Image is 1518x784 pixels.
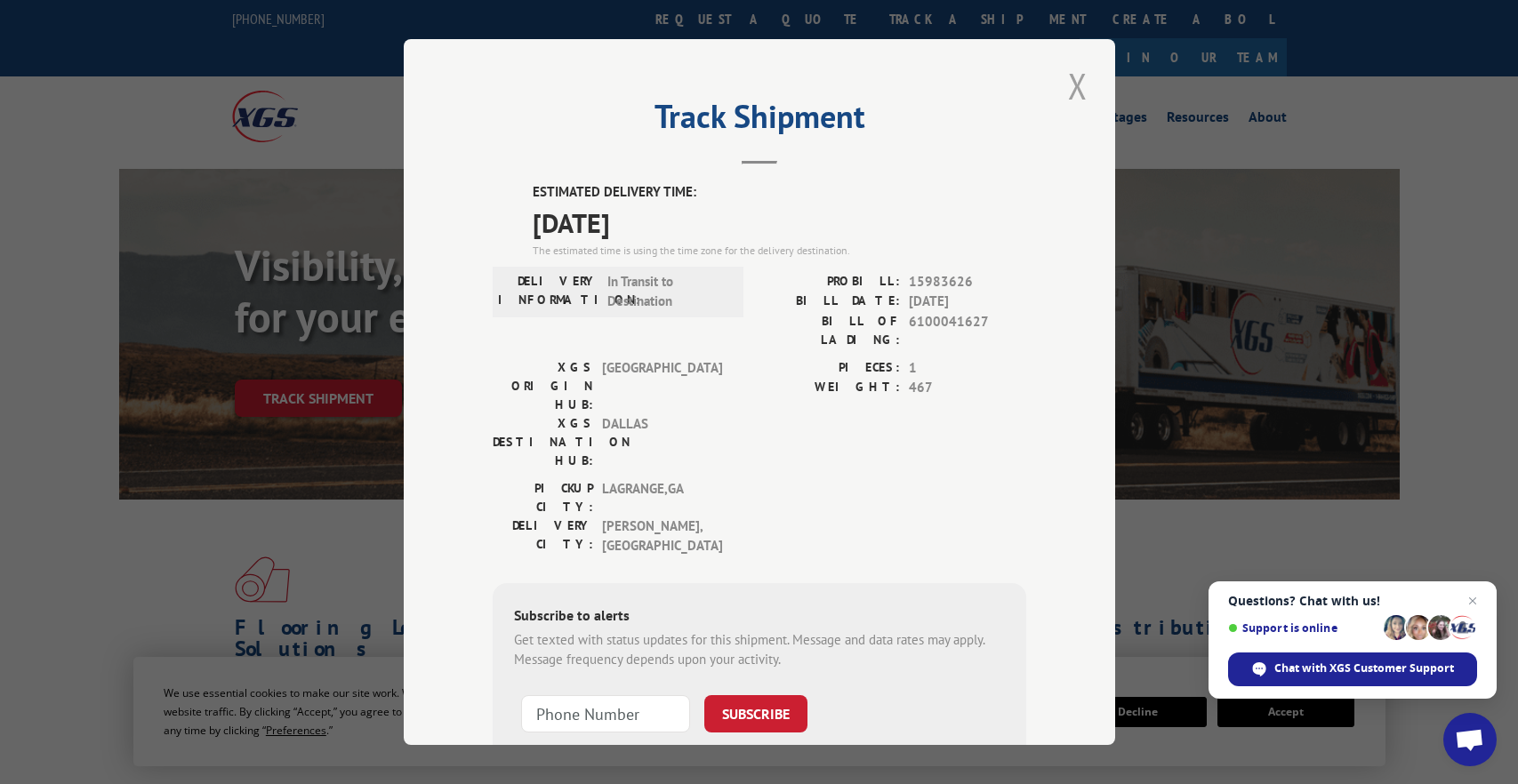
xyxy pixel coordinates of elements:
[759,358,900,379] label: PIECES:
[533,182,1026,203] label: ESTIMATED DELIVERY TIME:
[533,243,1026,259] div: The estimated time is using the time zone for the delivery destination.
[493,516,593,556] label: DELIVERY CITY:
[909,292,1026,312] span: [DATE]
[602,516,722,556] span: [PERSON_NAME] , [GEOGRAPHIC_DATA]
[1228,652,1477,686] span: Chat with XGS Customer Support
[909,272,1026,292] span: 15983626
[514,744,545,761] strong: Note:
[1063,61,1093,110] button: Close modal
[493,358,593,414] label: XGS ORIGIN HUB:
[602,358,722,414] span: [GEOGRAPHIC_DATA]
[607,272,727,312] span: In Transit to Destination
[759,312,900,349] label: BILL OF LADING:
[493,104,1026,138] h2: Track Shipment
[759,292,900,312] label: BILL DATE:
[909,312,1026,349] span: 6100041627
[1228,594,1477,608] span: Questions? Chat with us!
[1443,713,1497,766] a: Open chat
[493,479,593,516] label: PICKUP CITY:
[1274,660,1454,676] span: Chat with XGS Customer Support
[759,272,900,292] label: PROBILL:
[514,630,1005,670] div: Get texted with status updates for this shipment. Message and data rates may apply. Message frequ...
[759,378,900,398] label: WEIGHT:
[498,272,598,312] label: DELIVERY INFORMATION:
[493,414,593,470] label: XGS DESTINATION HUB:
[909,378,1026,398] span: 467
[521,695,690,732] input: Phone Number
[533,203,1026,243] span: [DATE]
[602,479,722,516] span: LAGRANGE , GA
[909,358,1026,379] span: 1
[704,695,807,732] button: SUBSCRIBE
[1228,621,1377,635] span: Support is online
[514,604,1005,630] div: Subscribe to alerts
[602,414,722,470] span: DALLAS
